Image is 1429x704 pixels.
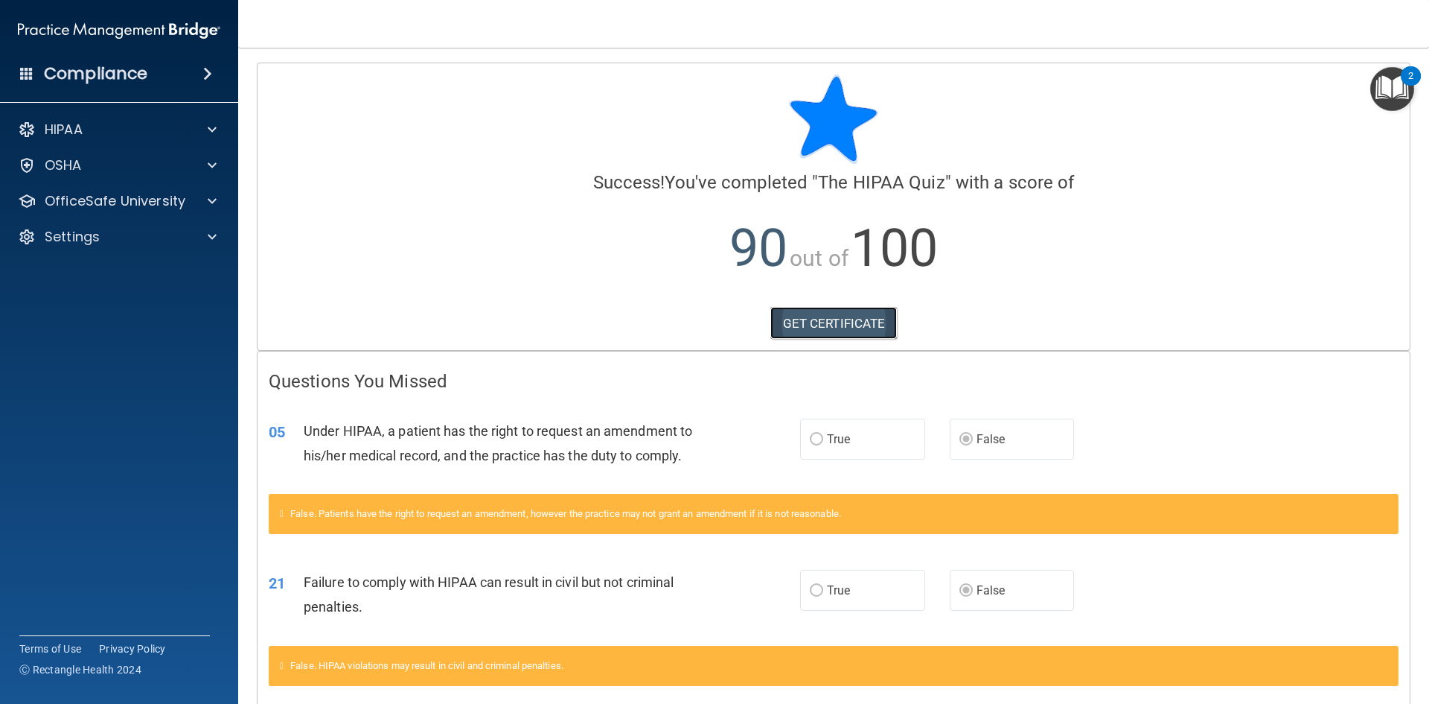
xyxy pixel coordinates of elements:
[290,508,841,519] span: False. Patients have the right to request an amendment, however the practice may not grant an ame...
[1370,67,1414,111] button: Open Resource Center, 2 new notifications
[45,192,185,210] p: OfficeSafe University
[976,432,1006,446] span: False
[44,63,147,84] h4: Compliance
[827,432,850,446] span: True
[18,192,217,210] a: OfficeSafe University
[18,121,217,139] a: HIPAA
[304,574,674,615] span: Failure to comply with HIPAA can result in civil but not criminal penalties.
[269,173,1398,192] h4: You've completed " " with a score of
[790,245,848,271] span: out of
[729,218,787,279] span: 90
[810,586,823,597] input: True
[269,372,1398,391] h4: Questions You Missed
[19,641,81,656] a: Terms of Use
[269,423,285,441] span: 05
[789,74,878,164] img: blue-star-rounded.9d042014.png
[19,662,141,677] span: Ⓒ Rectangle Health 2024
[18,228,217,246] a: Settings
[99,641,166,656] a: Privacy Policy
[18,156,217,174] a: OSHA
[45,121,83,139] p: HIPAA
[959,434,973,445] input: False
[45,228,100,246] p: Settings
[593,172,665,193] span: Success!
[45,156,82,174] p: OSHA
[827,583,850,597] span: True
[810,434,823,445] input: True
[818,172,944,193] span: The HIPAA Quiz
[959,586,973,597] input: False
[976,583,1006,597] span: False
[304,423,692,463] span: Under HIPAA, a patient has the right to request an amendment to his/her medical record, and the p...
[18,16,220,45] img: PMB logo
[851,218,938,279] span: 100
[290,660,563,671] span: False. HIPAA violations may result in civil and criminal penalties.
[1408,76,1413,95] div: 2
[770,307,898,340] a: GET CERTIFICATE
[269,574,285,592] span: 21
